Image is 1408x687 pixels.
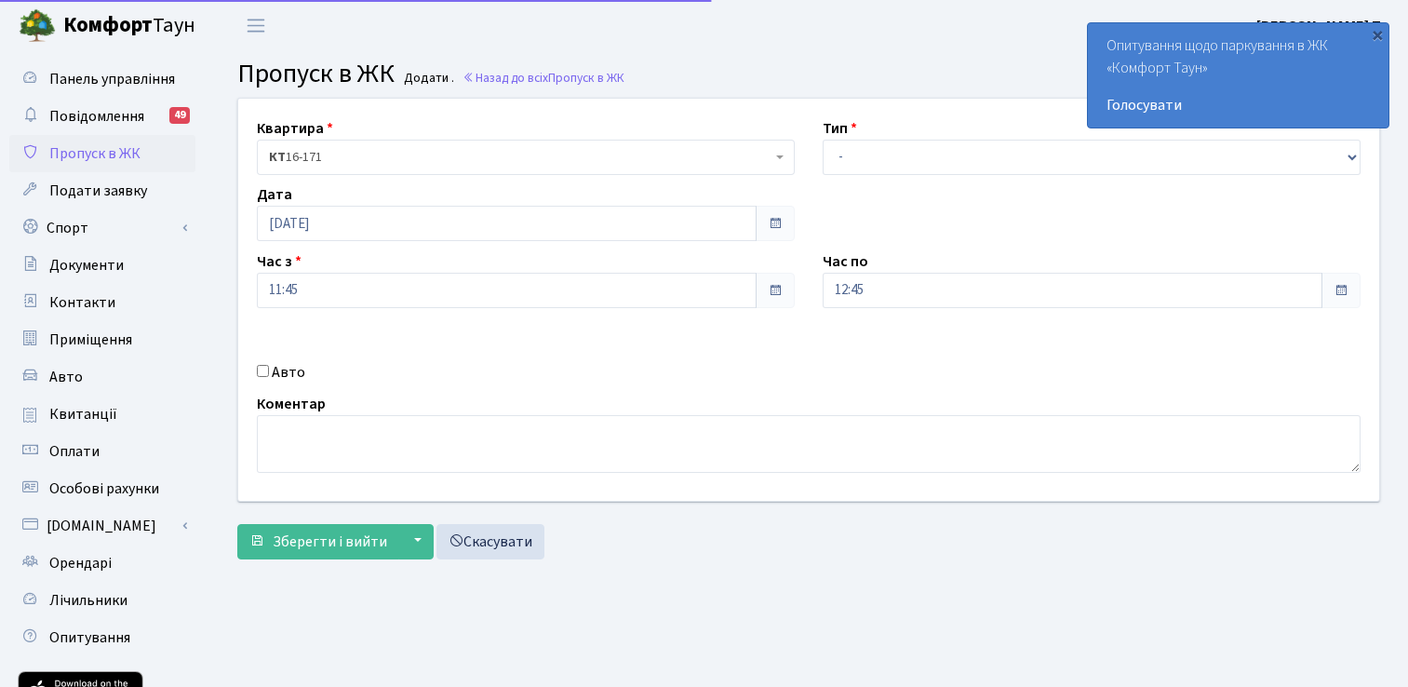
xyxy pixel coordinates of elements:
span: Оплати [49,441,100,462]
span: Подати заявку [49,181,147,201]
a: Панель управління [9,61,195,98]
span: Квитанції [49,404,117,424]
span: Пропуск в ЖК [237,55,395,92]
a: Подати заявку [9,172,195,209]
a: Авто [9,358,195,396]
b: Комфорт [63,10,153,40]
img: logo.png [19,7,56,45]
span: Документи [49,255,124,276]
a: Голосувати [1106,94,1370,116]
div: 49 [169,107,190,124]
a: [DOMAIN_NAME] [9,507,195,545]
label: Авто [272,361,305,384]
div: Опитування щодо паркування в ЖК «Комфорт Таун» [1088,23,1388,128]
a: [PERSON_NAME] П. [1256,15,1386,37]
a: Опитування [9,619,195,656]
a: Особові рахунки [9,470,195,507]
span: Повідомлення [49,106,144,127]
label: Тип [823,117,857,140]
a: Пропуск в ЖК [9,135,195,172]
a: Орендарі [9,545,195,582]
a: Приміщення [9,321,195,358]
span: Лічильники [49,590,127,611]
span: Пропуск в ЖК [49,143,141,164]
small: Додати . [400,71,454,87]
a: Оплати [9,433,195,470]
label: Час з [257,250,302,273]
a: Назад до всіхПропуск в ЖК [463,69,624,87]
span: Авто [49,367,83,387]
b: [PERSON_NAME] П. [1256,16,1386,36]
label: Квартира [257,117,333,140]
div: × [1368,25,1387,44]
button: Переключити навігацію [233,10,279,41]
label: Час по [823,250,868,273]
span: <b>КТ</b>&nbsp;&nbsp;&nbsp;&nbsp;16-171 [269,148,771,167]
a: Контакти [9,284,195,321]
button: Зберегти і вийти [237,524,399,559]
span: Панель управління [49,69,175,89]
label: Коментар [257,393,326,415]
span: Особові рахунки [49,478,159,499]
a: Квитанції [9,396,195,433]
span: Орендарі [49,553,112,573]
a: Спорт [9,209,195,247]
span: Опитування [49,627,130,648]
a: Лічильники [9,582,195,619]
span: Таун [63,10,195,42]
span: <b>КТ</b>&nbsp;&nbsp;&nbsp;&nbsp;16-171 [257,140,795,175]
a: Документи [9,247,195,284]
span: Контакти [49,292,115,313]
label: Дата [257,183,292,206]
span: Приміщення [49,330,132,350]
a: Повідомлення49 [9,98,195,135]
span: Зберегти і вийти [273,532,387,552]
a: Скасувати [436,524,544,559]
span: Пропуск в ЖК [548,69,624,87]
b: КТ [269,148,286,167]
